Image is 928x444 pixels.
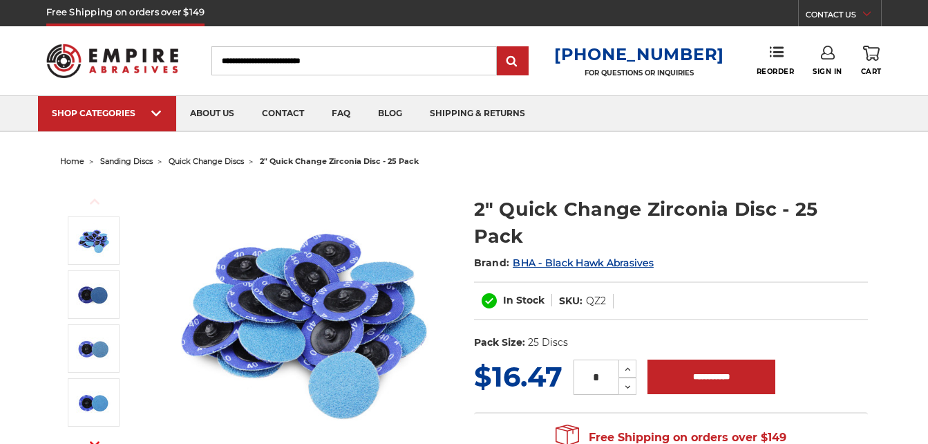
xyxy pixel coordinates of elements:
a: sanding discs [100,156,153,166]
h1: 2" Quick Change Zirconia Disc - 25 Pack [474,196,868,250]
dt: Pack Size: [474,335,525,350]
a: [PHONE_NUMBER] [554,44,724,64]
button: Previous [78,187,111,216]
input: Submit [499,48,527,75]
a: quick change discs [169,156,244,166]
span: Cart [861,67,882,76]
dd: 25 Discs [528,335,568,350]
a: shipping & returns [416,96,539,131]
a: contact [248,96,318,131]
span: In Stock [503,294,545,306]
img: 2-inch 80 Grit Zirconia Discs with Roloc attachment, ideal for smoothing and finishing tasks in m... [76,385,111,420]
a: faq [318,96,364,131]
img: Side-by-side view of 2-inch 40 Grit Zirconia Discs with Roloc fastening, showcasing both front an... [76,277,111,312]
a: Cart [861,46,882,76]
span: $16.47 [474,360,562,394]
p: FOR QUESTIONS OR INQUIRIES [554,68,724,77]
div: SHOP CATEGORIES [52,108,162,118]
img: Empire Abrasives [46,35,178,87]
dd: QZ2 [586,294,606,308]
a: Reorder [757,46,795,75]
img: Assortment of 2-inch Metalworking Discs, 80 Grit, Quick Change, with durable Zirconia abrasive by... [76,223,111,258]
dt: SKU: [559,294,583,308]
span: Brand: [474,257,510,269]
a: BHA - Black Hawk Abrasives [513,257,654,269]
a: blog [364,96,416,131]
span: 2" quick change zirconia disc - 25 pack [260,156,419,166]
span: Sign In [813,67,842,76]
a: about us [176,96,248,131]
img: Pair of 2-inch Quick Change Sanding Discs, 60 Grit, with Zirconia abrasive and roloc attachment f... [76,331,111,366]
a: home [60,156,84,166]
span: Reorder [757,67,795,76]
a: CONTACT US [806,7,881,26]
